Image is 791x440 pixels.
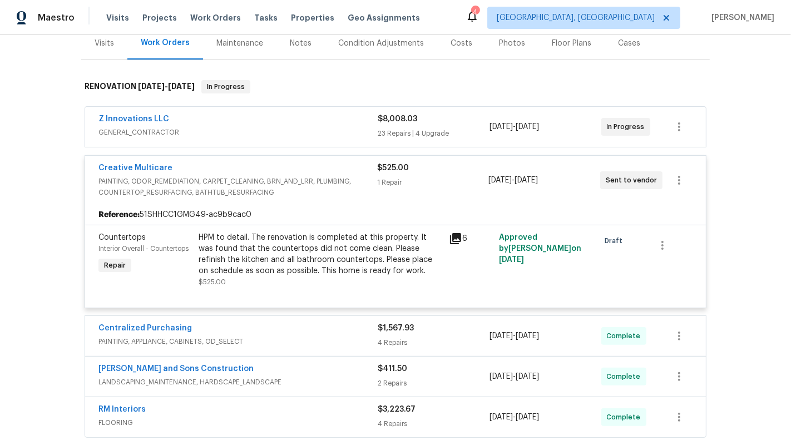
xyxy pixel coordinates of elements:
div: HPM to detail. The renovation is completed at this property. It was found that the countertops di... [199,232,442,276]
div: Cases [618,38,640,49]
div: Visits [95,38,114,49]
span: $1,567.93 [378,324,414,332]
div: Notes [290,38,312,49]
div: Costs [451,38,472,49]
span: - [490,371,539,382]
div: Maintenance [216,38,263,49]
span: [DATE] [490,373,513,380]
div: 1 Repair [377,177,488,188]
span: Work Orders [190,12,241,23]
span: Visits [106,12,129,23]
div: 4 [471,7,479,18]
span: $411.50 [378,365,407,373]
span: [DATE] [138,82,165,90]
span: Repair [100,260,130,271]
span: [DATE] [499,256,524,264]
span: Geo Assignments [348,12,420,23]
span: In Progress [202,81,249,92]
span: [DATE] [168,82,195,90]
span: [DATE] [490,332,513,340]
span: PAINTING, APPLIANCE, CABINETS, OD_SELECT [98,336,378,347]
div: 23 Repairs | 4 Upgrade [378,128,490,139]
div: Work Orders [141,37,190,48]
span: FLOORING [98,417,378,428]
div: 4 Repairs [378,337,490,348]
span: [DATE] [516,413,539,421]
span: [DATE] [516,123,539,131]
span: $3,223.67 [378,406,416,413]
a: Centralized Purchasing [98,324,192,332]
span: - [489,175,538,186]
a: [PERSON_NAME] and Sons Construction [98,365,254,373]
span: Countertops [98,234,146,241]
span: - [490,330,539,342]
a: Z Innovations LLC [98,115,169,123]
span: Complete [607,412,645,423]
span: Complete [607,330,645,342]
span: Interior Overall - Countertops [98,245,189,252]
span: [DATE] [516,332,539,340]
div: RENOVATION [DATE]-[DATE]In Progress [81,69,710,105]
span: Maestro [38,12,75,23]
span: PAINTING, ODOR_REMEDIATION, CARPET_CLEANING, BRN_AND_LRR, PLUMBING, COUNTERTOP_RESURFACING, BATHT... [98,176,377,198]
span: - [490,412,539,423]
span: [DATE] [515,176,538,184]
span: [GEOGRAPHIC_DATA], [GEOGRAPHIC_DATA] [497,12,655,23]
div: 4 Repairs [378,418,490,429]
div: 2 Repairs [378,378,490,389]
span: $525.00 [377,164,409,172]
span: [DATE] [490,413,513,421]
a: RM Interiors [98,406,146,413]
span: - [490,121,539,132]
span: Complete [607,371,645,382]
b: Reference: [98,209,140,220]
span: [DATE] [516,373,539,380]
span: Properties [291,12,334,23]
span: LANDSCAPING_MAINTENANCE, HARDSCAPE_LANDSCAPE [98,377,378,388]
div: 51SHHCC1GMG49-ac9b9cac0 [85,205,706,225]
span: [PERSON_NAME] [707,12,774,23]
span: [DATE] [490,123,513,131]
div: Photos [499,38,525,49]
span: Sent to vendor [606,175,661,186]
div: Condition Adjustments [338,38,424,49]
span: Draft [605,235,627,246]
span: $8,008.03 [378,115,417,123]
span: Tasks [254,14,278,22]
span: In Progress [607,121,649,132]
span: Projects [142,12,177,23]
span: Approved by [PERSON_NAME] on [499,234,581,264]
span: - [138,82,195,90]
span: $525.00 [199,279,226,285]
a: Creative Multicare [98,164,172,172]
h6: RENOVATION [85,80,195,93]
div: 6 [449,232,492,245]
span: GENERAL_CONTRACTOR [98,127,378,138]
span: [DATE] [489,176,512,184]
div: Floor Plans [552,38,591,49]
